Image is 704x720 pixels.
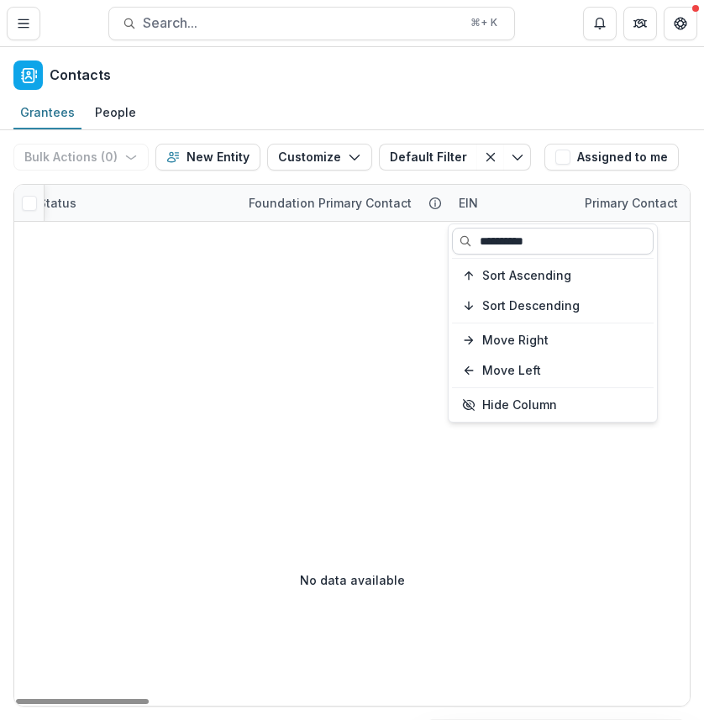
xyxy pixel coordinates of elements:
button: Notifications [583,7,617,40]
div: ⌘ + K [467,13,501,32]
button: Default Filter [379,144,477,171]
button: Sort Descending [452,292,654,319]
div: EIN [449,185,575,221]
span: Sort Ascending [482,269,571,283]
div: EIN [449,194,488,212]
a: Grantees [13,97,81,129]
div: Foundation Primary Contact [239,185,449,221]
div: Status [29,185,239,221]
button: Clear filter [477,144,504,171]
button: Move Left [452,357,654,384]
button: Get Help [664,7,697,40]
button: Bulk Actions (0) [13,144,149,171]
p: No data available [300,571,405,589]
div: Foundation Primary Contact [239,194,422,212]
button: New Entity [155,144,260,171]
div: Status [29,194,87,212]
button: Toggle Menu [7,7,40,40]
h2: Contacts [50,67,111,83]
button: Hide Column [452,392,654,418]
div: People [88,100,143,124]
span: Search... [143,15,460,31]
button: Partners [623,7,657,40]
a: People [88,97,143,129]
div: Grantees [13,100,81,124]
div: Primary Contact [575,194,688,212]
button: Move Right [452,327,654,354]
span: Sort Descending [482,299,580,313]
button: Search... [108,7,515,40]
button: Customize [267,144,372,171]
button: Sort Ascending [452,262,654,289]
button: Assigned to me [544,144,679,171]
button: Toggle menu [504,144,531,171]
